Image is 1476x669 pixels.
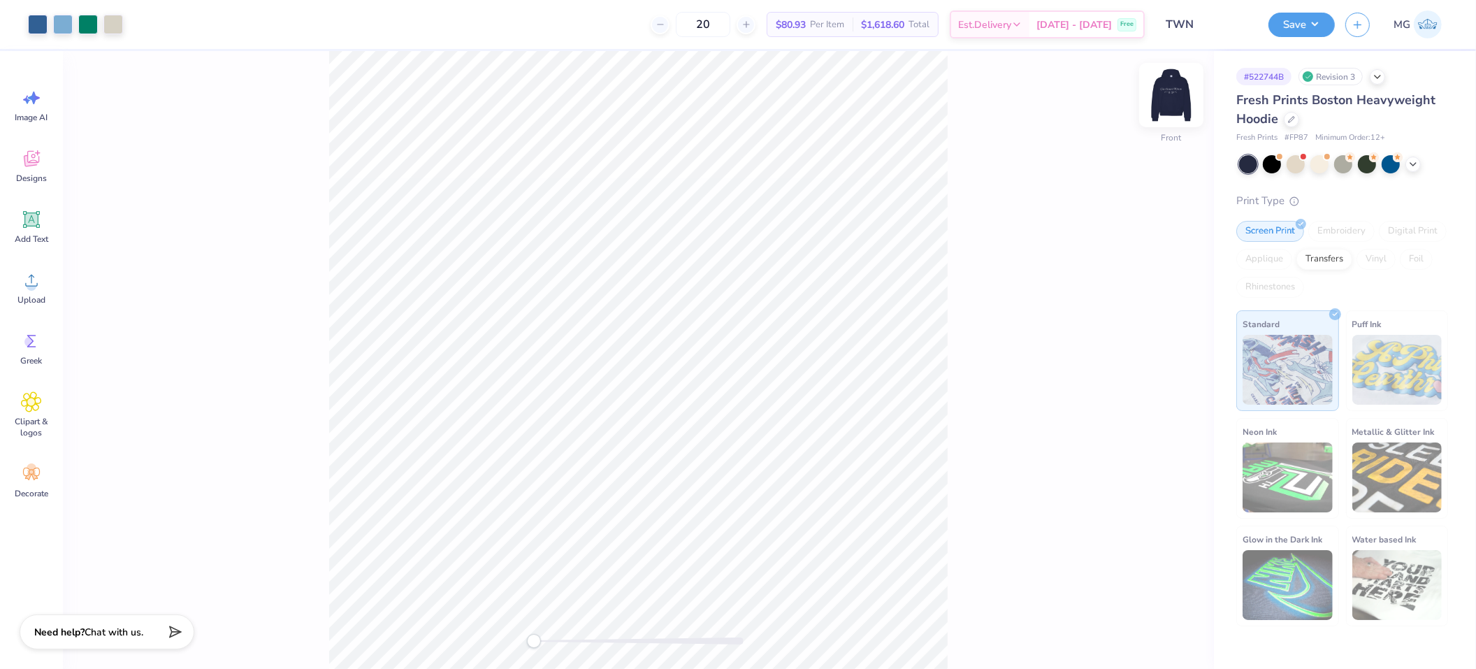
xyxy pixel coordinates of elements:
span: Metallic & Glitter Ink [1352,424,1435,439]
input: – – [676,12,730,37]
span: # FP87 [1285,132,1308,144]
span: Upload [17,294,45,305]
span: Est. Delivery [958,17,1011,32]
img: Neon Ink [1243,443,1333,512]
span: Chat with us. [85,626,143,639]
div: Vinyl [1356,249,1396,270]
span: Per Item [810,17,844,32]
span: Neon Ink [1243,424,1277,439]
span: Fresh Prints [1236,132,1278,144]
span: MG [1394,17,1410,33]
span: [DATE] - [DATE] [1036,17,1112,32]
button: Save [1268,13,1335,37]
div: Front [1162,132,1182,145]
span: Standard [1243,317,1280,331]
span: Free [1120,20,1134,29]
div: Revision 3 [1298,68,1363,85]
span: Total [909,17,929,32]
span: Greek [21,355,43,366]
img: Puff Ink [1352,335,1442,405]
img: Front [1143,67,1199,123]
a: MG [1387,10,1448,38]
strong: Need help? [34,626,85,639]
span: Clipart & logos [8,416,55,438]
span: Add Text [15,233,48,245]
div: Digital Print [1379,221,1447,242]
span: $80.93 [776,17,806,32]
img: Water based Ink [1352,550,1442,620]
span: Fresh Prints Boston Heavyweight Hoodie [1236,92,1435,127]
img: Metallic & Glitter Ink [1352,443,1442,512]
div: Rhinestones [1236,277,1304,298]
input: Untitled Design [1155,10,1258,38]
img: Glow in the Dark Ink [1243,550,1333,620]
span: Puff Ink [1352,317,1382,331]
div: Print Type [1236,193,1448,209]
div: Transfers [1296,249,1352,270]
div: Accessibility label [527,634,541,648]
span: $1,618.60 [861,17,904,32]
div: Foil [1400,249,1433,270]
img: Standard [1243,335,1333,405]
span: Water based Ink [1352,532,1417,547]
img: Mary Grace [1414,10,1442,38]
span: Glow in the Dark Ink [1243,532,1322,547]
div: # 522744B [1236,68,1291,85]
div: Screen Print [1236,221,1304,242]
div: Embroidery [1308,221,1375,242]
div: Applique [1236,249,1292,270]
span: Designs [16,173,47,184]
span: Image AI [15,112,48,123]
span: Decorate [15,488,48,499]
span: Minimum Order: 12 + [1315,132,1385,144]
